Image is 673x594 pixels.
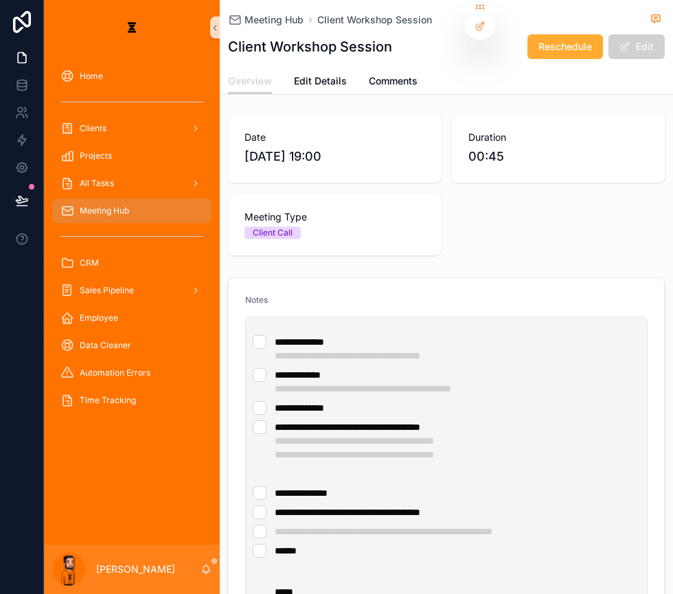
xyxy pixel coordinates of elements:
a: Client Workshop Session [317,13,432,27]
a: Clients [52,116,212,141]
a: Projects [52,144,212,168]
div: Client Call [253,227,293,239]
span: All Tasks [80,178,114,189]
h1: Client Workshop Session [228,37,392,56]
span: [DATE] 19:00 [244,147,424,166]
a: Meeting Hub [228,13,304,27]
img: App logo [121,16,143,38]
span: Projects [80,150,112,161]
span: Comments [369,74,418,88]
span: Meeting Type [244,210,424,224]
button: Edit [608,34,665,59]
span: Reschedule [538,40,592,54]
span: Employee [80,312,118,323]
a: Edit Details [294,69,347,96]
span: Clients [80,123,106,134]
a: Sales Pipeline [52,278,212,303]
span: 00:45 [468,147,648,166]
a: CRM [52,251,212,275]
span: Meeting Hub [244,13,304,27]
a: All Tasks [52,171,212,196]
span: Sales Pipeline [80,285,134,296]
a: Comments [369,69,418,96]
p: [PERSON_NAME] [96,562,175,576]
span: Edit Details [294,74,347,88]
span: Home [80,71,103,82]
span: Notes [245,295,268,305]
a: Meeting Hub [52,198,212,223]
span: Meeting Hub [80,205,129,216]
button: Reschedule [527,34,603,59]
span: Automation Errors [80,367,150,378]
a: Overview [228,69,272,95]
span: Overview [228,74,272,88]
span: Date [244,130,424,144]
div: scrollable content [44,55,220,429]
span: Data Cleaner [80,340,131,351]
a: Automation Errors [52,361,212,385]
span: CRM [80,258,99,269]
a: Home [52,64,212,89]
a: Data Cleaner [52,333,212,358]
span: Duration [468,130,648,144]
a: Employee [52,306,212,330]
